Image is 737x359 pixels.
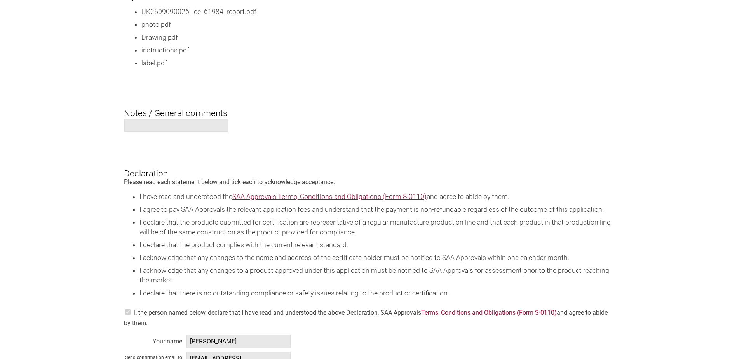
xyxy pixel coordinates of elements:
[139,240,613,250] li: I declare that the product complies with the current relevant standard.
[139,192,613,202] li: I have read and understood the and agree to abide by them.
[141,20,613,30] li: photo.pdf
[124,95,613,118] h3: Notes / General comments
[139,266,613,285] li: I acknowledge that any changes to a product approved under this application must be notified to S...
[124,309,132,315] input: on
[232,193,427,200] a: SAA Approvals Terms, Conditions and Obligations (Form S-0110)
[124,336,182,343] div: Your name
[124,155,613,179] h3: Declaration
[141,33,613,42] li: Drawing.pdf
[421,309,557,316] a: Terms, Conditions and Obligations (Form S-0110)
[139,205,613,214] li: I agree to pay SAA Approvals the relevant application fees and understand that the payment is non...
[139,253,613,263] li: I acknowledge that any changes to the name and address of the certificate holder must be notified...
[141,45,613,55] li: instructions.pdf
[141,58,613,68] li: label.pdf
[141,7,613,17] li: UK2509090026_iec_61984_report.pdf
[186,335,291,348] span: [PERSON_NAME]
[124,304,613,327] div: I, the person named below, declare that I have read and understood the above Declaration, SAA App...
[139,288,613,298] li: I declare that there is no outstanding compliance or safety issues relating to the product or cer...
[139,218,613,237] li: I declare that the products submitted for certification are representative of a regular manufactu...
